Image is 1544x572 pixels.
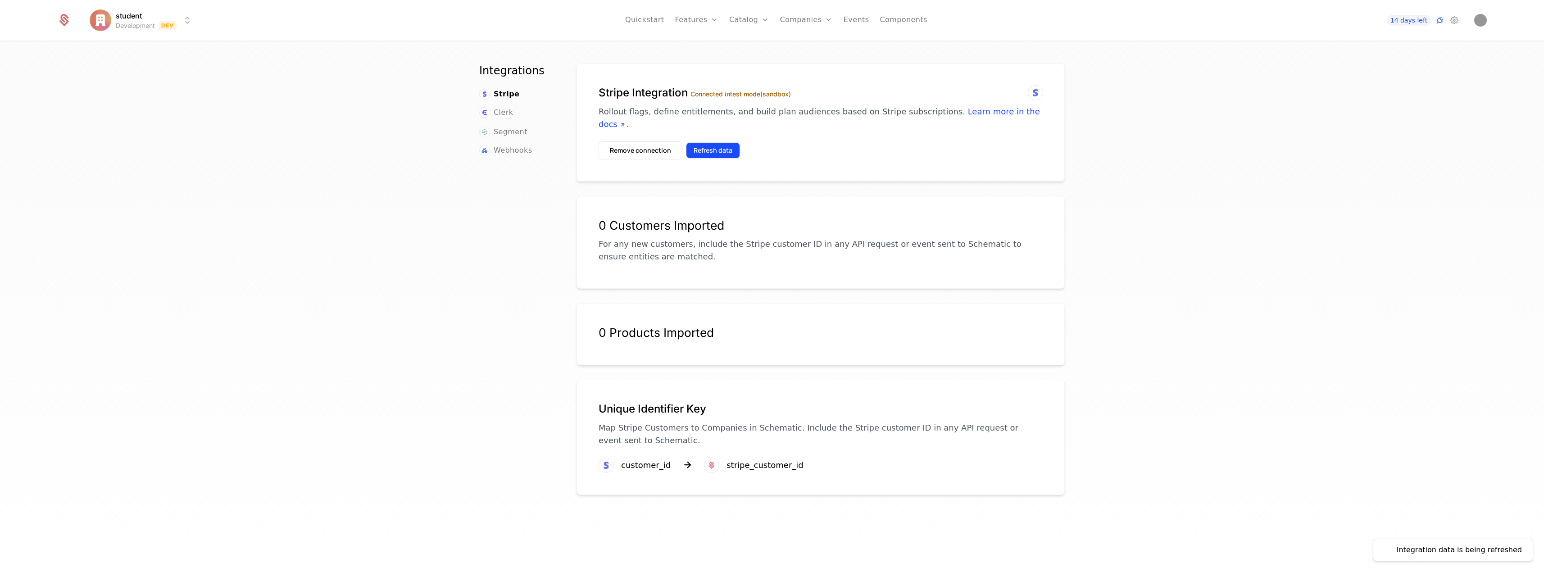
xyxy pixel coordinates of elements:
[621,459,671,472] div: customer_id
[494,89,519,100] span: Stripe
[494,127,527,137] span: Segment
[599,238,1043,263] p: For any new customers, include the Stripe customer ID in any API request or event sent to Schemat...
[1474,14,1487,27] img: Dhruv Bhotia
[599,422,1043,447] p: Map Stripe Customers to Companies in Schematic. Include the Stripe customer ID in any API request...
[159,21,177,30] span: Dev
[479,64,555,156] nav: Main
[479,107,513,118] a: Clerk
[1387,15,1431,26] a: 14 days left
[686,142,740,159] button: Refresh data
[479,64,555,78] h1: Integrations
[599,86,1043,100] h1: Stripe Integration
[599,141,682,159] button: Remove connection
[727,459,804,472] div: stripe_customer_id
[1474,14,1487,27] button: Open user button
[494,145,532,156] span: Webhooks
[599,105,1043,131] p: Rollout flags, define entitlements, and build plan audiences based on Stripe subscriptions. .
[90,9,111,31] img: student
[494,107,513,118] span: Clerk
[599,402,1043,416] h1: Unique Identifier Key
[479,145,532,156] a: Webhooks
[690,90,791,98] label: Connected in test mode (sandbox)
[1435,15,1445,26] a: Integrations
[116,10,142,21] span: student
[1449,15,1460,26] a: Settings
[479,127,527,137] a: Segment
[116,21,155,30] div: Development
[479,89,519,100] a: Stripe
[92,10,193,30] button: Select environment
[599,218,1043,232] div: 0 Customers Imported
[599,325,1043,340] div: 0 Products Imported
